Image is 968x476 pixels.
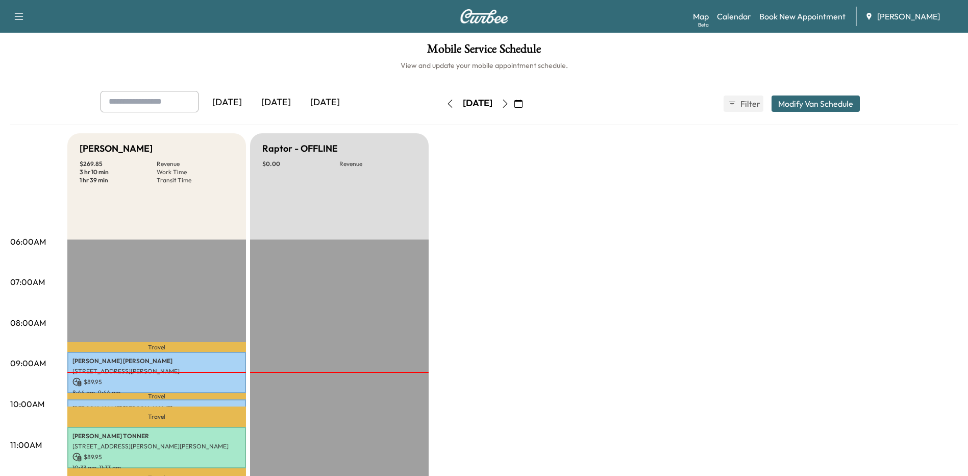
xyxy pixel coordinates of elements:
[10,439,42,451] p: 11:00AM
[252,91,301,114] div: [DATE]
[72,442,241,450] p: [STREET_ADDRESS][PERSON_NAME][PERSON_NAME]
[67,342,246,352] p: Travel
[72,404,241,413] p: [PERSON_NAME] [PERSON_NAME]
[10,235,46,248] p: 06:00AM
[877,10,940,22] span: [PERSON_NAME]
[80,176,157,184] p: 1 hr 39 min
[157,168,234,176] p: Work Time
[10,317,46,329] p: 08:00AM
[67,407,246,427] p: Travel
[759,10,846,22] a: Book New Appointment
[10,357,46,369] p: 09:00AM
[72,367,241,375] p: [STREET_ADDRESS][PERSON_NAME]
[67,393,246,399] p: Travel
[10,43,958,60] h1: Mobile Service Schedule
[10,276,45,288] p: 07:00AM
[203,91,252,114] div: [DATE]
[693,10,709,22] a: MapBeta
[717,10,751,22] a: Calendar
[772,96,860,112] button: Modify Van Schedule
[262,160,339,168] p: $ 0.00
[80,160,157,168] p: $ 269.85
[301,91,350,114] div: [DATE]
[463,97,492,110] div: [DATE]
[72,357,241,365] p: [PERSON_NAME] [PERSON_NAME]
[80,168,157,176] p: 3 hr 10 min
[10,398,44,410] p: 10:00AM
[157,160,234,168] p: Revenue
[72,453,241,462] p: $ 89.95
[262,141,338,156] h5: Raptor - OFFLINE
[724,96,763,112] button: Filter
[80,141,153,156] h5: [PERSON_NAME]
[698,21,709,29] div: Beta
[740,98,759,110] span: Filter
[10,60,958,70] h6: View and update your mobile appointment schedule.
[72,377,241,387] p: $ 89.95
[72,389,241,397] p: 8:44 am - 9:44 am
[72,432,241,440] p: [PERSON_NAME] TONNER
[72,464,241,472] p: 10:33 am - 11:33 am
[460,9,509,23] img: Curbee Logo
[339,160,416,168] p: Revenue
[157,176,234,184] p: Transit Time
